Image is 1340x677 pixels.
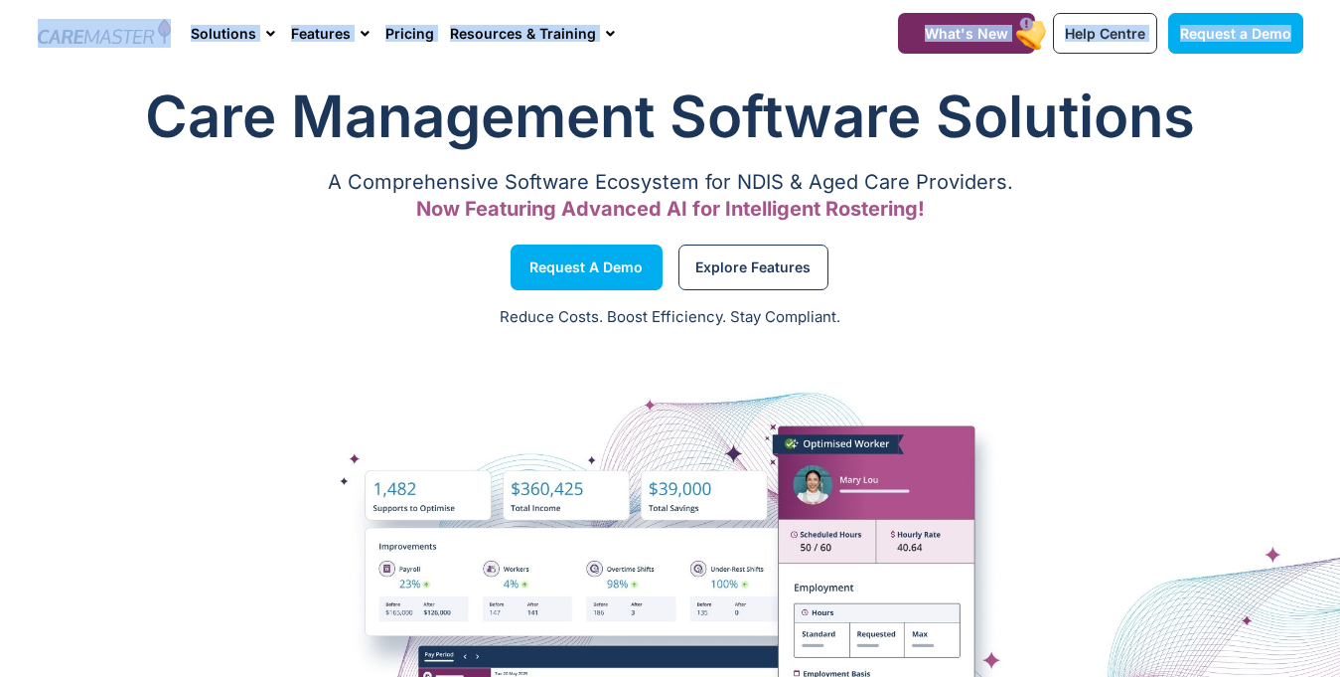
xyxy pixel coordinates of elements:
p: Reduce Costs. Boost Efficiency. Stay Compliant. [12,306,1328,329]
img: CareMaster Logo [38,19,172,49]
span: What's New [925,25,1008,42]
span: Request a Demo [1180,25,1291,42]
span: Request a Demo [529,262,643,272]
a: Request a Demo [1168,13,1303,54]
a: Request a Demo [511,245,663,290]
span: Now Featuring Advanced AI for Intelligent Rostering! [416,197,925,221]
a: Help Centre [1053,13,1157,54]
h1: Care Management Software Solutions [38,77,1303,156]
span: Explore Features [695,262,811,272]
p: A Comprehensive Software Ecosystem for NDIS & Aged Care Providers. [38,176,1303,189]
span: Help Centre [1065,25,1145,42]
a: What's New [898,13,1035,54]
a: Explore Features [678,245,828,290]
